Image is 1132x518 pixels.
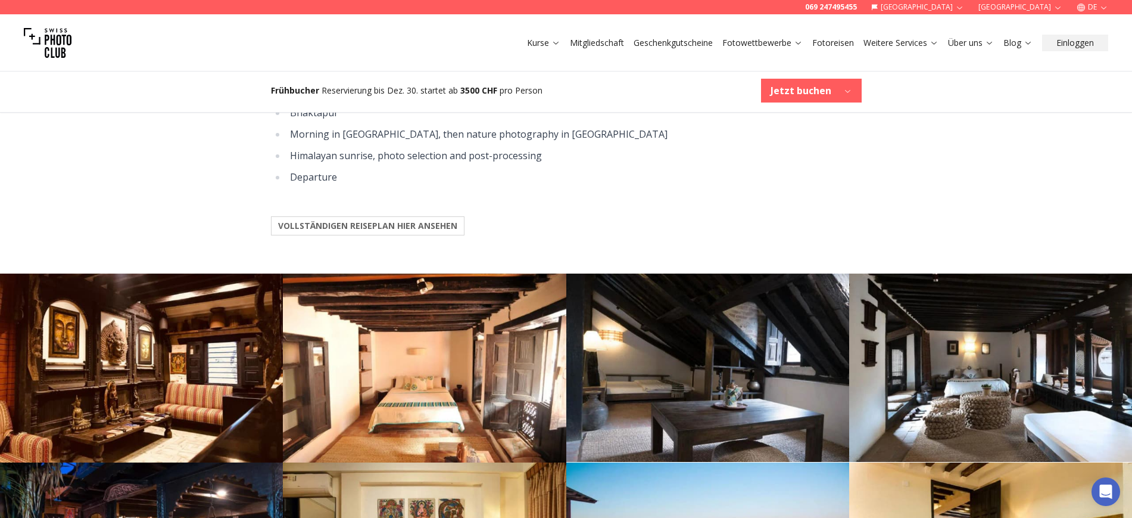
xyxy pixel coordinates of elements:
button: Geschenkgutscheine [629,35,718,51]
a: Über uns [948,37,994,49]
button: Einloggen [1042,35,1108,51]
b: Frühbucher [271,85,319,96]
button: Mitgliedschaft [565,35,629,51]
li: Himalayan sunrise, photo selection and post-processing [286,147,862,164]
button: Kurse [522,35,565,51]
span: pro Person [500,85,542,96]
button: Blog [999,35,1037,51]
button: Über uns [943,35,999,51]
button: Fotowettbewerbe [718,35,807,51]
a: Blog [1003,37,1033,49]
b: VOLLSTÄNDIGEN REISEPLAN HIER ANSEHEN [278,220,457,232]
b: Jetzt buchen [771,83,831,98]
div: Open Intercom Messenger [1092,477,1120,506]
a: 069 247495455 [805,2,857,12]
a: Geschenkgutscheine [634,37,713,49]
img: Photo164 [849,274,1132,462]
li: Bhaktapur [286,104,862,121]
button: Fotoreisen [807,35,859,51]
a: Fotoreisen [812,37,854,49]
button: Jetzt buchen [761,79,862,103]
b: 3500 CHF [460,85,497,96]
a: Fotowettbewerbe [722,37,803,49]
button: VOLLSTÄNDIGEN REISEPLAN HIER ANSEHEN [271,216,464,235]
img: Photo162 [283,274,566,463]
li: Morning in [GEOGRAPHIC_DATA], then nature photography in [GEOGRAPHIC_DATA] [286,126,862,142]
img: Photo163 [566,274,849,462]
li: Departure [286,169,862,185]
a: Kurse [527,37,560,49]
a: Weitere Services [863,37,938,49]
button: Weitere Services [859,35,943,51]
img: Swiss photo club [24,19,71,67]
span: Reservierung bis Dez. 30. startet ab [322,85,458,96]
a: Mitgliedschaft [570,37,624,49]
